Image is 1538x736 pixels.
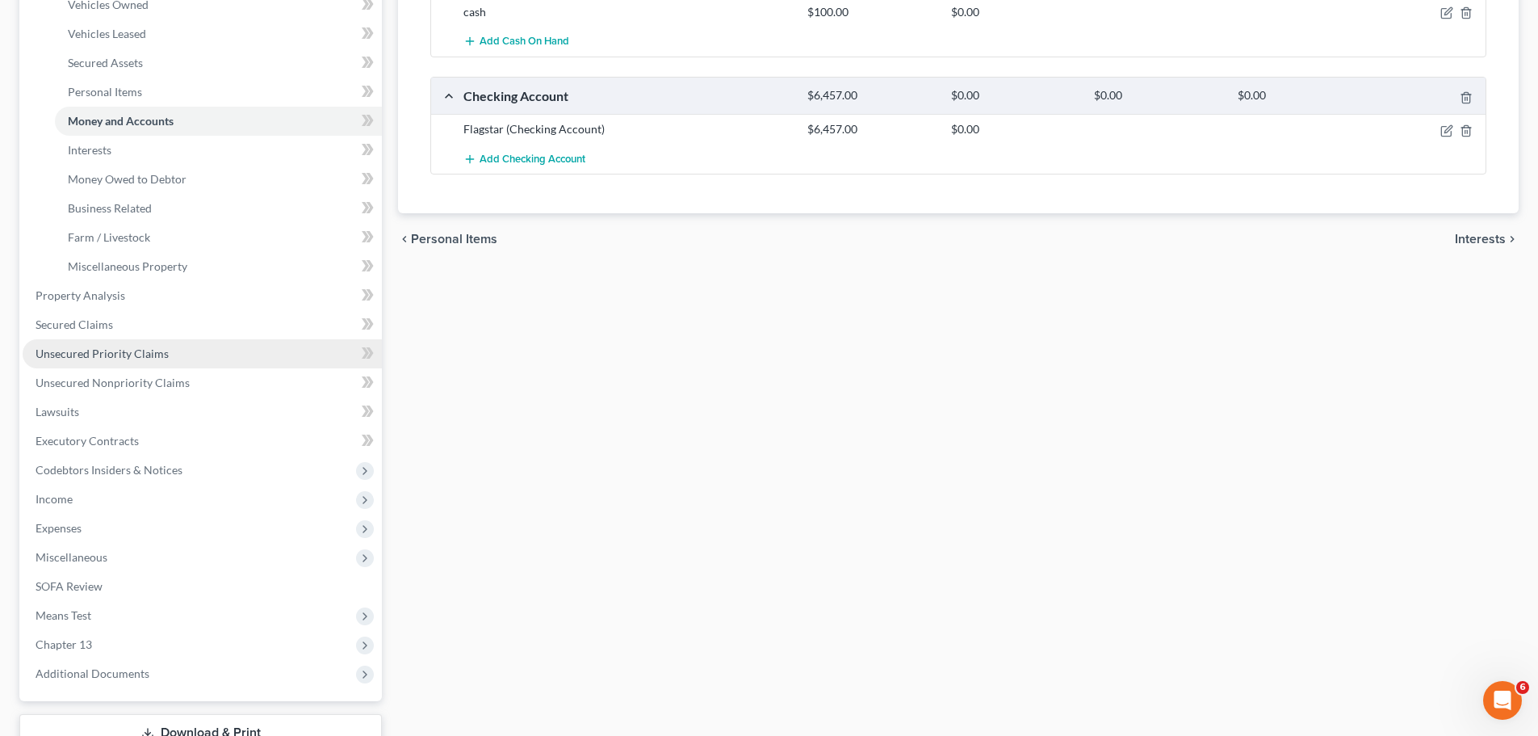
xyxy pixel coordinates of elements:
div: $0.00 [1230,88,1372,103]
div: Flagstar (Checking Account) [455,121,799,137]
i: chevron_right [1506,233,1519,246]
a: Money Owed to Debtor [55,165,382,194]
span: Money and Accounts [68,114,174,128]
button: chevron_left Personal Items [398,233,497,246]
div: $6,457.00 [799,88,942,103]
span: Secured Claims [36,318,113,331]
span: Interests [1455,233,1506,246]
div: $100.00 [799,4,942,20]
span: Income [36,492,73,506]
a: Miscellaneous Property [55,252,382,281]
i: chevron_left [398,233,411,246]
span: Add Checking Account [480,153,585,166]
button: Add Checking Account [463,144,585,174]
span: Unsecured Nonpriority Claims [36,376,190,389]
span: Farm / Livestock [68,230,150,244]
a: Property Analysis [23,281,382,310]
span: Personal Items [68,85,142,99]
span: Personal Items [411,233,497,246]
span: Secured Assets [68,56,143,69]
a: Farm / Livestock [55,223,382,252]
a: Lawsuits [23,397,382,427]
span: SOFA Review [36,579,103,593]
div: $0.00 [943,121,1086,137]
span: Lawsuits [36,405,79,418]
span: Business Related [68,201,152,215]
a: Interests [55,136,382,165]
span: Executory Contracts [36,434,139,448]
a: Secured Assets [55,48,382,78]
span: Add Cash on Hand [480,36,569,48]
iframe: Intercom live chat [1483,681,1522,720]
a: Business Related [55,194,382,223]
span: 6 [1516,681,1529,694]
span: Unsecured Priority Claims [36,347,169,360]
div: $0.00 [943,4,1086,20]
span: Expenses [36,521,82,535]
a: Money and Accounts [55,107,382,136]
span: Money Owed to Debtor [68,172,186,186]
button: Add Cash on Hand [463,27,569,57]
div: $6,457.00 [799,121,942,137]
div: cash [455,4,799,20]
span: Means Test [36,608,91,622]
span: Additional Documents [36,667,149,680]
div: $0.00 [1086,88,1229,103]
span: Vehicles Leased [68,27,146,40]
span: Miscellaneous Property [68,259,187,273]
span: Codebtors Insiders & Notices [36,463,182,477]
a: Secured Claims [23,310,382,339]
div: $0.00 [943,88,1086,103]
a: Personal Items [55,78,382,107]
a: Executory Contracts [23,427,382,456]
div: Checking Account [455,87,799,104]
button: Interests chevron_right [1455,233,1519,246]
a: Unsecured Nonpriority Claims [23,368,382,397]
span: Property Analysis [36,288,125,302]
span: Interests [68,143,111,157]
a: SOFA Review [23,572,382,601]
span: Miscellaneous [36,550,107,564]
span: Chapter 13 [36,637,92,651]
a: Unsecured Priority Claims [23,339,382,368]
a: Vehicles Leased [55,19,382,48]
